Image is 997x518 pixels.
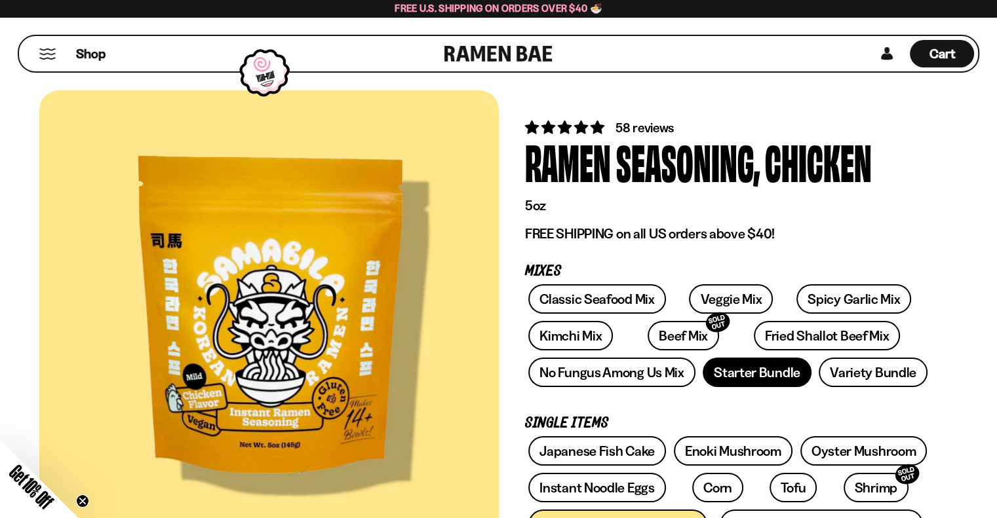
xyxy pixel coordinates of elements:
[819,358,928,387] a: Variety Bundle
[76,45,106,63] span: Shop
[703,358,811,387] a: Starter Bundle
[525,225,931,242] p: FREE SHIPPING on all US orders above $40!
[76,40,106,67] a: Shop
[796,284,911,314] a: Spicy Garlic Mix
[528,473,665,502] a: Instant Noodle Eggs
[689,284,773,314] a: Veggie Mix
[765,137,872,186] div: Chicken
[910,36,974,71] a: Cart
[674,436,792,466] a: Enoki Mushroom
[525,265,931,278] p: Mixes
[692,473,743,502] a: Corn
[76,494,89,508] button: Close teaser
[6,461,57,512] span: Get 10% Off
[770,473,817,502] a: Tofu
[703,310,732,335] div: SOLD OUT
[929,46,955,62] span: Cart
[525,417,931,430] p: Single Items
[395,2,602,14] span: Free U.S. Shipping on Orders over $40 🍜
[39,48,56,60] button: Mobile Menu Trigger
[525,137,611,186] div: Ramen
[528,284,665,314] a: Classic Seafood Mix
[528,436,666,466] a: Japanese Fish Cake
[525,119,607,136] span: 4.83 stars
[616,137,760,186] div: Seasoning,
[616,120,674,136] span: 58 reviews
[525,197,931,214] p: 5oz
[893,462,922,487] div: SOLD OUT
[528,358,695,387] a: No Fungus Among Us Mix
[800,436,928,466] a: Oyster Mushroom
[754,321,900,350] a: Fried Shallot Beef Mix
[528,321,613,350] a: Kimchi Mix
[648,321,719,350] a: Beef MixSOLD OUT
[844,473,909,502] a: ShrimpSOLD OUT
